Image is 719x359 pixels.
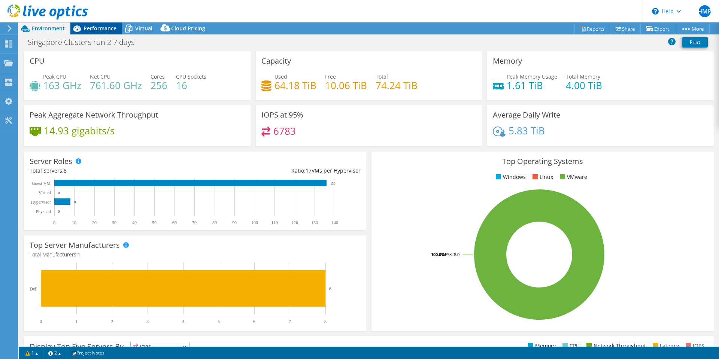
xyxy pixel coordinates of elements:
[152,220,157,225] text: 50
[574,23,610,34] a: Reports
[325,81,367,89] h4: 10.06 TiB
[132,220,137,225] text: 40
[330,182,336,185] text: 136
[72,220,76,225] text: 10
[131,342,189,351] span: IOPS
[195,167,361,175] div: Ratio: VMs per Hypervisor
[494,173,526,181] li: Windows
[699,5,711,17] span: HMP
[273,127,296,135] h4: 6783
[682,37,708,48] a: Print
[493,57,522,65] h3: Memory
[58,191,60,195] text: 0
[325,73,336,80] span: Free
[376,73,388,80] span: Total
[74,200,76,204] text: 8
[192,220,197,225] text: 70
[509,127,545,135] h4: 5.83 TiB
[507,81,557,89] h4: 1.61 TiB
[75,319,78,324] text: 1
[30,167,195,175] div: Total Servers:
[566,73,600,80] span: Total Memory
[112,220,116,225] text: 30
[376,81,418,89] h4: 74.24 TiB
[274,81,316,89] h4: 64.18 TiB
[30,250,361,259] h4: Total Manufacturers:
[43,73,66,80] span: Peak CPU
[585,342,646,350] li: Network Throughput
[32,181,51,186] text: Guest VM
[84,25,116,32] span: Performance
[30,57,45,65] h3: CPU
[24,38,146,46] h1: Singapore Clusters run 2 7 days
[261,57,291,65] h3: Capacity
[651,342,679,350] li: Latency
[146,319,149,324] text: 3
[66,348,110,358] a: Project Notes
[30,241,120,249] h3: Top Server Manufacturers
[291,220,298,225] text: 120
[43,348,66,358] a: 2
[212,220,217,225] text: 80
[566,81,602,89] h4: 4.00 TiB
[306,167,312,174] span: 17
[182,319,184,324] text: 4
[171,25,205,32] span: Cloud Pricing
[64,167,67,174] span: 8
[558,173,587,181] li: VMware
[31,200,51,205] text: Hypervisor
[20,348,43,358] a: 1
[176,73,206,80] span: CPU Sockets
[261,111,303,119] h3: IOPS at 95%
[90,73,110,80] span: Net CPU
[640,23,675,34] a: Export
[44,127,115,135] h4: 14.93 gigabits/s
[610,23,641,34] a: Share
[30,157,72,165] h3: Server Roles
[30,286,37,292] text: Dell
[329,286,331,291] text: 8
[232,220,237,225] text: 90
[135,25,152,32] span: Virtual
[172,220,177,225] text: 60
[92,220,97,225] text: 20
[251,220,258,225] text: 100
[684,342,704,350] li: IOPS
[218,319,220,324] text: 5
[493,111,560,119] h3: Average Daily Write
[90,81,142,89] h4: 761.60 GHz
[331,220,338,225] text: 140
[36,209,51,214] text: Physical
[526,342,556,350] li: Memory
[53,220,55,225] text: 0
[151,81,167,89] h4: 256
[271,220,278,225] text: 110
[58,210,60,213] text: 0
[30,111,158,119] h3: Peak Aggregate Network Throughput
[40,319,42,324] text: 0
[311,220,318,225] text: 130
[274,73,287,80] span: Used
[507,73,557,80] span: Peak Memory Usage
[431,252,445,257] tspan: 100.0%
[324,319,327,324] text: 8
[111,319,113,324] text: 2
[289,319,291,324] text: 7
[176,81,206,89] h4: 16
[78,251,81,258] span: 1
[675,23,710,34] a: More
[32,25,65,32] span: Environment
[253,319,255,324] text: 6
[561,342,580,350] li: CPU
[377,157,708,165] h3: Top Operating Systems
[445,252,459,257] tspan: ESXi 8.0
[43,81,81,89] h4: 163 GHz
[531,173,553,181] li: Linux
[652,8,659,15] svg: \n
[151,73,165,80] span: Cores
[39,190,51,195] text: Virtual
